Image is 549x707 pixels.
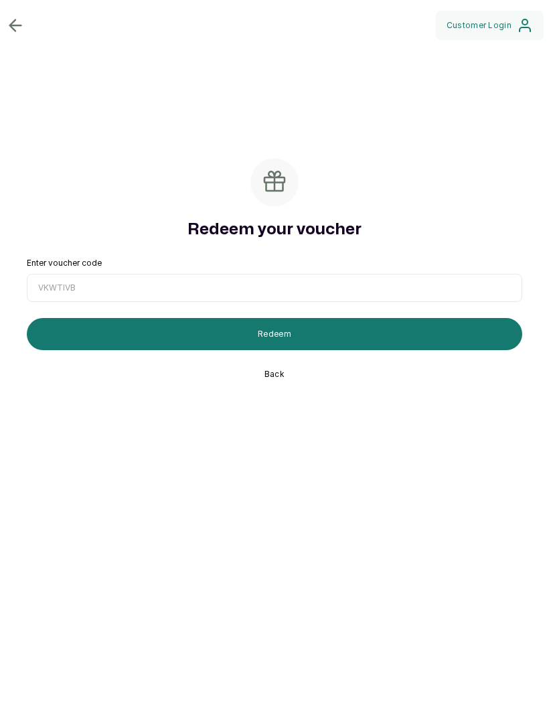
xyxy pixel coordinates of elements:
span: Customer Login [447,20,512,31]
h1: Redeem your voucher [187,218,362,242]
input: VKWTIVB [27,274,522,302]
button: Customer Login [436,11,544,40]
button: Back [259,366,290,382]
label: Enter voucher code [27,258,102,268]
button: Redeem [27,318,522,350]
